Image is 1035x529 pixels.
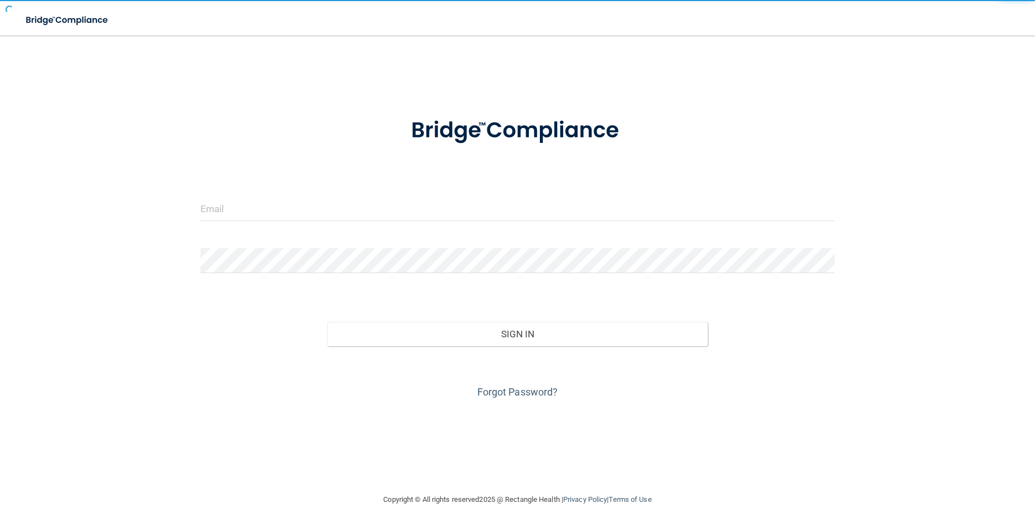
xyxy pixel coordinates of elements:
button: Sign In [327,322,708,346]
a: Privacy Policy [563,495,607,504]
a: Forgot Password? [477,386,558,398]
img: bridge_compliance_login_screen.278c3ca4.svg [388,102,646,160]
a: Terms of Use [609,495,651,504]
div: Copyright © All rights reserved 2025 @ Rectangle Health | | [316,482,720,517]
input: Email [200,196,835,221]
img: bridge_compliance_login_screen.278c3ca4.svg [17,9,119,32]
